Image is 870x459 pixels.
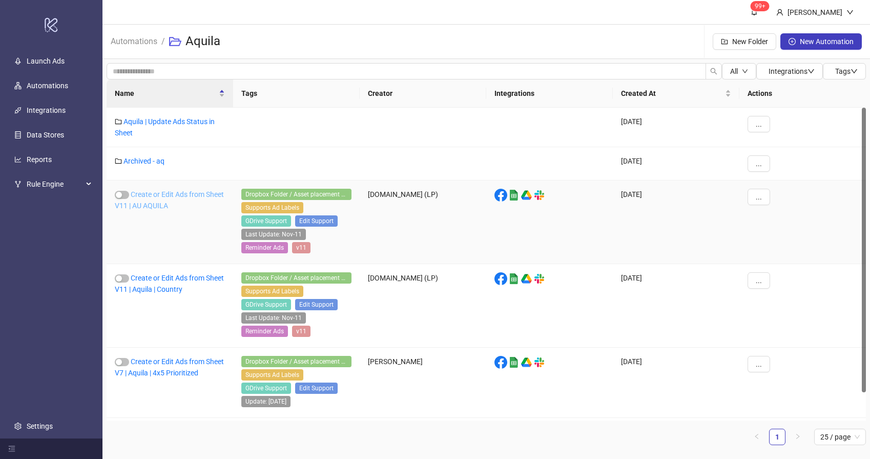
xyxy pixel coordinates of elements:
[613,348,739,418] div: [DATE]
[241,272,351,284] span: Dropbox Folder / Asset placement detection
[292,326,310,337] span: v11
[115,157,122,165] span: folder
[751,8,758,15] span: bell
[115,190,224,210] a: Create or Edit Ads from Sheet V11 | AU AQUILA
[27,422,53,430] a: Settings
[115,117,215,137] a: Aquila | Update Ads Status in Sheet
[115,274,224,293] a: Create or Edit Ads from Sheet V11 | Aquila | Country
[241,215,291,227] span: GDrive Support
[790,429,806,445] li: Next Page
[486,79,613,108] th: Integrations
[748,189,770,205] button: ...
[722,63,756,79] button: Alldown
[115,118,122,125] span: folder
[613,418,739,451] div: [DATE]
[241,356,351,367] span: Dropbox Folder / Asset placement detection
[756,360,762,368] span: ...
[748,116,770,132] button: ...
[776,9,783,16] span: user
[115,88,217,99] span: Name
[185,33,220,50] h3: Aquila
[749,429,765,445] li: Previous Page
[14,181,22,188] span: fork
[823,63,866,79] button: Tagsdown
[613,181,739,264] div: [DATE]
[295,383,338,394] span: Edit Support
[769,429,785,445] li: 1
[795,433,801,440] span: right
[241,383,291,394] span: GDrive Support
[27,82,68,90] a: Automations
[241,286,303,297] span: Supports Ad Labels
[807,68,815,75] span: down
[295,299,338,310] span: Edit Support
[360,79,486,108] th: Creator
[107,79,233,108] th: Name
[770,429,785,445] a: 1
[295,215,338,227] span: Edit Support
[360,181,486,264] div: [DOMAIN_NAME] (LP)
[27,174,83,194] span: Rule Engine
[756,120,762,128] span: ...
[742,68,748,74] span: down
[756,159,762,168] span: ...
[613,108,739,147] div: [DATE]
[360,348,486,418] div: [PERSON_NAME]
[8,445,15,452] span: menu-fold
[241,189,351,200] span: Dropbox Folder / Asset placement detection
[241,299,291,310] span: GDrive Support
[756,193,762,201] span: ...
[754,433,760,440] span: left
[109,35,159,46] a: Automations
[721,38,728,45] span: folder-add
[783,7,846,18] div: [PERSON_NAME]
[789,38,796,45] span: plus-circle
[27,155,52,164] a: Reports
[730,67,738,75] span: All
[613,264,739,348] div: [DATE]
[800,37,854,46] span: New Automation
[751,1,770,11] sup: 1608
[27,57,65,65] a: Launch Ads
[169,35,181,48] span: folder-open
[739,79,866,108] th: Actions
[115,357,224,377] a: Create or Edit Ads from Sheet V7 | Aquila | 4x5 Prioritized
[123,157,164,165] a: Archived - aq
[161,25,165,58] li: /
[710,68,717,75] span: search
[613,147,739,181] div: [DATE]
[360,264,486,348] div: [DOMAIN_NAME] (LP)
[851,68,858,75] span: down
[749,429,765,445] button: left
[241,202,303,213] span: Supports Ad Labels
[241,229,306,240] span: Last Update: Nov-11
[241,396,291,407] span: Update: 21-10-2024
[820,429,860,445] span: 25 / page
[241,326,288,337] span: Reminder Ads
[846,9,854,16] span: down
[713,33,776,50] button: New Folder
[241,369,303,381] span: Supports Ad Labels
[748,356,770,372] button: ...
[621,88,723,99] span: Created At
[613,79,739,108] th: Created At
[780,33,862,50] button: New Automation
[835,67,858,75] span: Tags
[756,63,823,79] button: Integrationsdown
[241,312,306,324] span: Last Update: Nov-11
[292,242,310,253] span: v11
[790,429,806,445] button: right
[241,242,288,253] span: Reminder Ads
[814,429,866,445] div: Page Size
[748,155,770,172] button: ...
[360,418,486,451] div: [DOMAIN_NAME] (LP)
[769,67,815,75] span: Integrations
[233,79,360,108] th: Tags
[27,131,64,139] a: Data Stores
[748,272,770,289] button: ...
[756,276,762,285] span: ...
[732,37,768,46] span: New Folder
[27,106,66,114] a: Integrations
